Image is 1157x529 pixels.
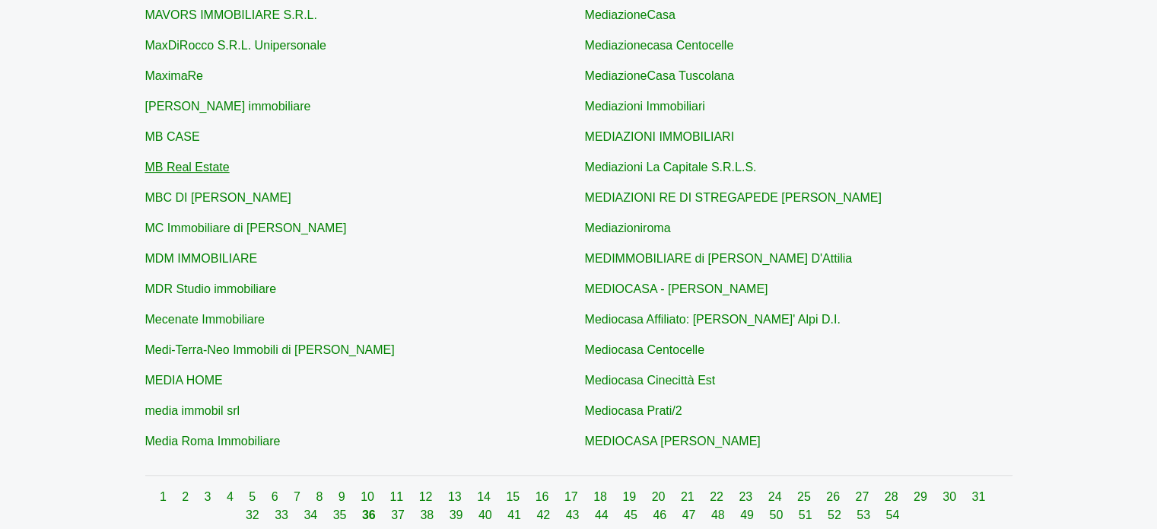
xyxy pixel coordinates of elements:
[622,490,639,503] a: 19
[145,343,395,356] a: Medi-Terra-Neo Immobili di [PERSON_NAME]
[682,508,699,521] a: 47
[450,508,466,521] a: 39
[585,343,704,356] a: Mediocasa Centocelle
[942,490,959,503] a: 30
[585,374,716,387] a: Mediocasa Cinecittà Est
[448,490,465,503] a: 13
[593,490,610,503] a: 18
[362,508,379,521] a: 36
[585,404,682,417] a: Mediocasa Prati/2
[389,490,406,503] a: 11
[339,490,348,503] a: 9
[478,508,495,521] a: 40
[333,508,350,521] a: 35
[145,8,317,21] a: MAVORS IMMOBILIARE S.R.L.
[536,490,552,503] a: 16
[506,490,523,503] a: 15
[316,490,326,503] a: 8
[855,490,872,503] a: 27
[160,490,170,503] a: 1
[227,490,237,503] a: 4
[566,508,583,521] a: 43
[182,490,192,503] a: 2
[419,490,436,503] a: 12
[585,282,768,295] a: MEDIOCASA - [PERSON_NAME]
[420,508,437,521] a: 38
[585,191,882,204] a: MEDIAZIONI RE DI STREGAPEDE [PERSON_NAME]
[205,490,215,503] a: 3
[249,490,259,503] a: 5
[595,508,612,521] a: 44
[740,508,757,521] a: 49
[145,100,311,113] a: [PERSON_NAME] immobiliare
[145,374,223,387] a: MEDIA HOME
[275,508,291,521] a: 33
[769,508,786,521] a: 50
[391,508,408,521] a: 37
[145,435,281,448] a: Media Roma Immobiliare
[768,490,785,503] a: 24
[145,282,277,295] a: MDR Studio immobiliare
[145,252,258,265] a: MDM IMMOBILIARE
[585,130,734,143] a: MEDIAZIONI IMMOBILIARI
[828,508,844,521] a: 52
[652,490,669,503] a: 20
[585,221,671,234] a: Mediazioniroma
[681,490,698,503] a: 21
[272,490,281,503] a: 6
[885,508,899,521] a: 54
[739,490,755,503] a: 23
[145,404,240,417] a: media immobil srl
[304,508,320,521] a: 34
[145,191,291,204] a: MBC DI [PERSON_NAME]
[145,161,230,174] a: MB Real Estate
[585,161,757,174] a: Mediazioni La Capitale S.R.L.S.
[294,490,304,503] a: 7
[477,490,494,503] a: 14
[797,490,814,503] a: 25
[711,508,728,521] a: 48
[826,490,843,503] a: 26
[564,490,581,503] a: 17
[145,313,265,326] a: Mecenate Immobiliare
[624,508,640,521] a: 45
[885,490,901,503] a: 28
[585,69,735,82] a: MediazioneCasa Tuscolana
[653,508,669,521] a: 46
[710,490,726,503] a: 22
[145,39,326,52] a: MaxDiRocco S.R.L. Unipersonale
[536,508,553,521] a: 42
[585,8,675,21] a: MediazioneCasa
[585,313,841,326] a: Mediocasa Affiliato: [PERSON_NAME]' Alpi D.I.
[799,508,815,521] a: 51
[585,435,761,448] a: MEDIOCASA [PERSON_NAME]
[971,490,985,503] a: 31
[857,508,873,521] a: 53
[361,490,377,503] a: 10
[585,252,853,265] a: MEDIMMOBILIARE di [PERSON_NAME] D'Attilia
[246,508,262,521] a: 32
[585,39,734,52] a: Mediazionecasa Centocelle
[914,490,930,503] a: 29
[585,100,705,113] a: Mediazioni Immobiliari
[507,508,524,521] a: 41
[145,221,347,234] a: MC Immobiliare di [PERSON_NAME]
[145,130,200,143] a: MB CASE
[145,69,203,82] a: MaximaRe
